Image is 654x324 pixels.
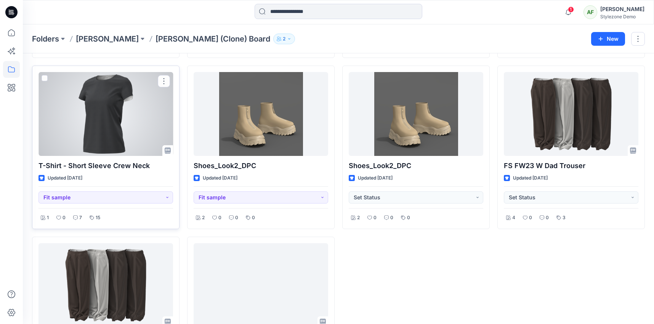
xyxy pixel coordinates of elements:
[349,72,483,156] a: Shoes_Look2_DPC
[155,34,270,44] p: [PERSON_NAME] (Clone) Board
[76,34,139,44] a: [PERSON_NAME]
[373,214,377,222] p: 0
[563,214,566,222] p: 3
[357,214,360,222] p: 2
[194,72,328,156] a: Shoes_Look2_DPC
[203,174,237,182] p: Updated [DATE]
[504,160,638,171] p: FS FW23 W Dad Trouser
[48,174,82,182] p: Updated [DATE]
[283,35,285,43] p: 2
[32,34,59,44] a: Folders
[512,214,515,222] p: 4
[591,32,625,46] button: New
[38,160,173,171] p: T-Shirt - Short Sleeve Crew Neck
[96,214,100,222] p: 15
[407,214,410,222] p: 0
[513,174,548,182] p: Updated [DATE]
[529,214,532,222] p: 0
[349,160,483,171] p: Shoes_Look2_DPC
[600,5,644,14] div: [PERSON_NAME]
[390,214,393,222] p: 0
[202,214,205,222] p: 2
[47,214,49,222] p: 1
[583,5,597,19] div: AF
[358,174,393,182] p: Updated [DATE]
[504,72,638,156] a: FS FW23 W Dad Trouser
[235,214,238,222] p: 0
[252,214,255,222] p: 0
[194,160,328,171] p: Shoes_Look2_DPC
[568,6,574,13] span: 1
[38,72,173,156] a: T-Shirt - Short Sleeve Crew Neck
[600,14,644,19] div: Stylezone Demo
[218,214,221,222] p: 0
[273,34,295,44] button: 2
[79,214,82,222] p: 7
[546,214,549,222] p: 0
[63,214,66,222] p: 0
